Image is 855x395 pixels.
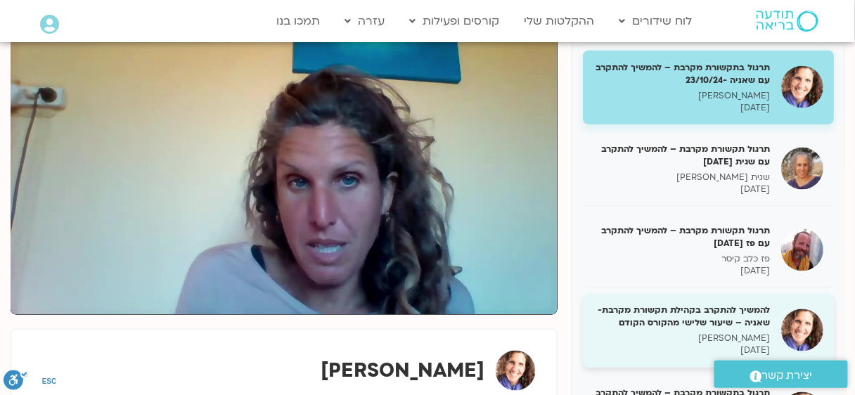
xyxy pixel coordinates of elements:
h5: תרגול תקשורת מקרבת – להמשיך להתקרב עם פז [DATE] [593,224,771,250]
img: תרגול תקשורת מקרבת – להמשיך להתקרב עם שגית 25/10/24 [781,148,823,190]
img: להמשיך להתקרב בקהילת תקשורת מקרבת- שאניה – שיעור שלישי מהקורס הקודם [781,309,823,351]
a: יצירת קשר [714,361,848,388]
span: יצירת קשר [762,366,813,385]
a: קורסים ופעילות [403,8,507,34]
a: לוח שידורים [612,8,700,34]
img: תרגול תקשורת מקרבת – להמשיך להתקרב עם פז 27/10/24 [781,229,823,271]
p: [DATE] [593,345,771,357]
p: [DATE] [593,183,771,195]
h5: תרגול תקשורת מקרבת – להמשיך להתקרב עם שגית [DATE] [593,143,771,168]
a: עזרה [338,8,392,34]
strong: [PERSON_NAME] [321,357,485,384]
h5: תרגול בתקשורת מקרבת – להמשיך להתקרב עם שאניה -23/10/24 [593,61,771,86]
p: [DATE] [593,102,771,114]
a: ההקלטות שלי [517,8,602,34]
p: [PERSON_NAME] [593,333,771,345]
img: שאנייה כהן בן חיים [496,351,536,391]
p: שגית [PERSON_NAME] [593,171,771,183]
img: תרגול בתקשורת מקרבת – להמשיך להתקרב עם שאניה -23/10/24 [781,66,823,108]
img: תודעה בריאה [757,11,818,32]
h5: להמשיך להתקרב בקהילת תקשורת מקרבת- שאניה – שיעור שלישי מהקורס הקודם [593,304,771,330]
p: [DATE] [593,265,771,277]
p: [PERSON_NAME] [593,90,771,102]
a: תמכו בנו [270,8,328,34]
p: פז כלב קיסר [593,253,771,265]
